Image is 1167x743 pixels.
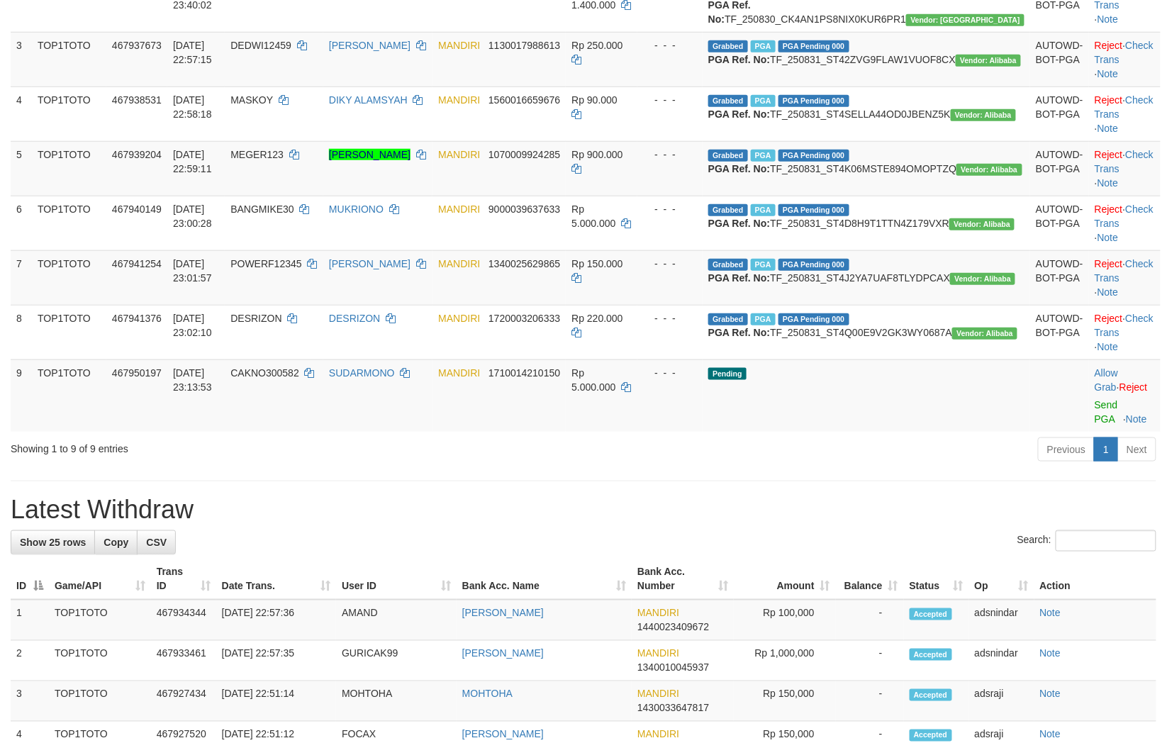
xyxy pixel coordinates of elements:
b: PGA Ref. No: [708,54,770,65]
td: TOP1TOTO [32,86,106,141]
span: MANDIRI [637,688,679,700]
span: Copy 1340025629865 to clipboard [488,258,560,269]
td: · · [1089,305,1161,359]
td: AMAND [336,600,457,641]
span: Copy 1720003206333 to clipboard [488,313,560,324]
span: Rp 5.000.000 [571,367,615,393]
span: MANDIRI [438,149,480,160]
td: TOP1TOTO [32,196,106,250]
a: Note [1126,413,1147,425]
a: [PERSON_NAME] [329,40,411,51]
a: Check Trans [1095,40,1154,65]
span: Copy 1070009924285 to clipboard [488,149,560,160]
a: Check Trans [1095,94,1154,120]
span: Accepted [910,649,952,661]
span: MANDIRI [438,94,480,106]
a: Note [1098,341,1119,352]
div: - - - [643,366,697,380]
td: 6 [11,196,32,250]
th: Action [1034,559,1156,600]
a: Note [1098,68,1119,79]
td: adsnindar [969,641,1034,681]
span: MANDIRI [438,313,480,324]
div: - - - [643,147,697,162]
td: Rp 150,000 [734,681,836,722]
td: TF_250831_ST4Q00E9V2GK3WY0687A [703,305,1030,359]
span: 467938531 [112,94,162,106]
span: MANDIRI [438,367,480,379]
a: MUKRIONO [329,203,384,215]
td: TF_250831_ST4K06MSTE894OMOPTZQ [703,141,1030,196]
td: 5 [11,141,32,196]
span: MANDIRI [438,258,480,269]
td: · · [1089,141,1161,196]
th: Amount: activate to sort column ascending [734,559,836,600]
span: PGA Pending [778,204,849,216]
a: 1 [1094,437,1118,462]
div: - - - [643,38,697,52]
a: Note [1098,13,1119,25]
span: Copy 1340010045937 to clipboard [637,662,709,674]
a: SUDARMONO [329,367,395,379]
span: Grabbed [708,40,748,52]
h1: Latest Withdraw [11,496,1156,524]
td: · [1089,359,1161,432]
a: Check Trans [1095,313,1154,338]
a: Reject [1119,381,1148,393]
a: Reject [1095,94,1123,106]
span: [DATE] 22:57:15 [173,40,212,65]
td: Rp 1,000,000 [734,641,836,681]
b: PGA Ref. No: [708,108,770,120]
span: PGA Pending [778,40,849,52]
span: Accepted [910,730,952,742]
a: [PERSON_NAME] [462,648,544,659]
th: Status: activate to sort column ascending [904,559,969,600]
b: PGA Ref. No: [708,218,770,229]
span: Accepted [910,689,952,701]
td: 3 [11,32,32,86]
span: Pending [708,368,747,380]
th: Op: activate to sort column ascending [969,559,1034,600]
th: Bank Acc. Number: activate to sort column ascending [632,559,734,600]
a: Previous [1038,437,1095,462]
span: Grabbed [708,313,748,325]
a: Note [1040,648,1061,659]
span: 467940149 [112,203,162,215]
td: AUTOWD-BOT-PGA [1030,32,1089,86]
a: Note [1098,232,1119,243]
span: 467937673 [112,40,162,51]
div: - - - [643,257,697,271]
td: · · [1089,86,1161,141]
a: MOHTOHA [462,688,513,700]
a: DIKY ALAMSYAH [329,94,408,106]
td: AUTOWD-BOT-PGA [1030,141,1089,196]
td: · · [1089,32,1161,86]
a: Note [1098,286,1119,298]
a: [PERSON_NAME] [329,258,411,269]
span: PGA Pending [778,95,849,107]
a: Note [1098,123,1119,134]
span: · [1095,367,1119,393]
span: Vendor URL: https://settle4.1velocity.biz [949,218,1015,230]
span: [DATE] 22:58:18 [173,94,212,120]
td: - [836,600,904,641]
a: Reject [1095,313,1123,324]
span: Grabbed [708,204,748,216]
span: PGA Pending [778,150,849,162]
a: Reject [1095,258,1123,269]
td: 4 [11,86,32,141]
th: Bank Acc. Name: activate to sort column ascending [457,559,632,600]
span: PGA Pending [778,259,849,271]
span: Rp 5.000.000 [571,203,615,229]
td: · · [1089,196,1161,250]
td: TOP1TOTO [32,32,106,86]
div: - - - [643,202,697,216]
span: Vendor URL: https://settle4.1velocity.biz [952,328,1017,340]
a: [PERSON_NAME] [329,149,411,160]
span: Rp 250.000 [571,40,622,51]
span: Grabbed [708,259,748,271]
b: PGA Ref. No: [708,272,770,284]
td: MOHTOHA [336,681,457,722]
span: Marked by adsnindar [751,40,776,52]
td: TF_250831_ST42ZVG9FLAW1VUOF8CX [703,32,1030,86]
